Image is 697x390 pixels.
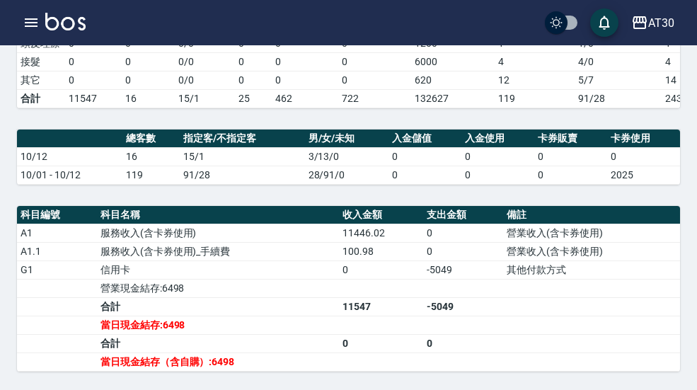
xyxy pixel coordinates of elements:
td: 16 [122,147,180,166]
td: 0 [534,147,607,166]
td: 119 [495,89,575,108]
td: 0 [388,147,461,166]
td: A1 [17,224,97,242]
td: 0 [235,71,272,89]
td: 0 [461,147,534,166]
td: 620 [411,71,495,89]
th: 男/女/未知 [305,130,388,148]
td: 0 [423,334,503,352]
td: 0 [122,71,175,89]
td: 11446.02 [339,224,423,242]
td: 4 [495,52,575,71]
td: 0 [339,334,423,352]
th: 收入金額 [339,206,423,224]
th: 支出金額 [423,206,503,224]
img: Logo [45,13,86,30]
td: 91/28 [575,89,662,108]
th: 卡券使用 [607,130,680,148]
td: 0 [235,52,272,71]
td: 10/01 - 10/12 [17,166,122,184]
td: 當日現金結存:6498 [97,316,339,334]
td: 11547 [65,89,122,108]
td: 0 [339,260,423,279]
td: 132627 [411,89,495,108]
th: 卡券販賣 [534,130,607,148]
th: 總客數 [122,130,180,148]
td: -5049 [423,297,503,316]
td: 0 [65,71,122,89]
td: 0 / 0 [175,71,235,89]
th: 備註 [503,206,680,224]
th: 入金使用 [461,130,534,148]
button: AT30 [626,8,680,38]
td: A1.1 [17,242,97,260]
td: 4 / 0 [575,52,662,71]
td: 其它 [17,71,65,89]
td: 0 [338,71,412,89]
td: 0 [272,71,338,89]
button: save [590,8,618,37]
td: 12 [495,71,575,89]
td: 0 [423,224,503,242]
td: 25 [235,89,272,108]
div: AT30 [648,14,674,32]
td: 合計 [97,297,339,316]
th: 科目編號 [17,206,97,224]
td: 0 [122,52,175,71]
td: 100.98 [339,242,423,260]
td: 0 [65,52,122,71]
td: 0 / 0 [175,52,235,71]
td: 28/91/0 [305,166,388,184]
td: 3/13/0 [305,147,388,166]
td: 0 [338,52,412,71]
td: 服務收入(含卡券使用)_手續費 [97,242,339,260]
td: 0 [423,242,503,260]
td: 當日現金結存（含自購）:6498 [97,352,339,371]
td: 16 [122,89,175,108]
td: 91/28 [180,166,304,184]
th: 入金儲值 [388,130,461,148]
td: 營業現金結存:6498 [97,279,339,297]
td: 營業收入(含卡券使用) [503,224,680,242]
th: 指定客/不指定客 [180,130,304,148]
table: a dense table [17,130,680,185]
td: 合計 [17,89,65,108]
td: 5 / 7 [575,71,662,89]
td: 0 [607,147,680,166]
th: 科目名稱 [97,206,339,224]
td: -5049 [423,260,503,279]
td: 11547 [339,297,423,316]
td: G1 [17,260,97,279]
td: 6000 [411,52,495,71]
td: 15/1 [180,147,304,166]
td: 其他付款方式 [503,260,680,279]
td: 0 [388,166,461,184]
td: 服務收入(含卡券使用) [97,224,339,242]
td: 0 [461,166,534,184]
td: 0 [272,52,338,71]
td: 信用卡 [97,260,339,279]
td: 15/1 [175,89,235,108]
td: 合計 [97,334,339,352]
td: 10/12 [17,147,122,166]
td: 接髮 [17,52,65,71]
td: 722 [338,89,412,108]
td: 119 [122,166,180,184]
td: 2025 [607,166,680,184]
td: 0 [534,166,607,184]
td: 462 [272,89,338,108]
td: 營業收入(含卡券使用) [503,242,680,260]
table: a dense table [17,206,680,372]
